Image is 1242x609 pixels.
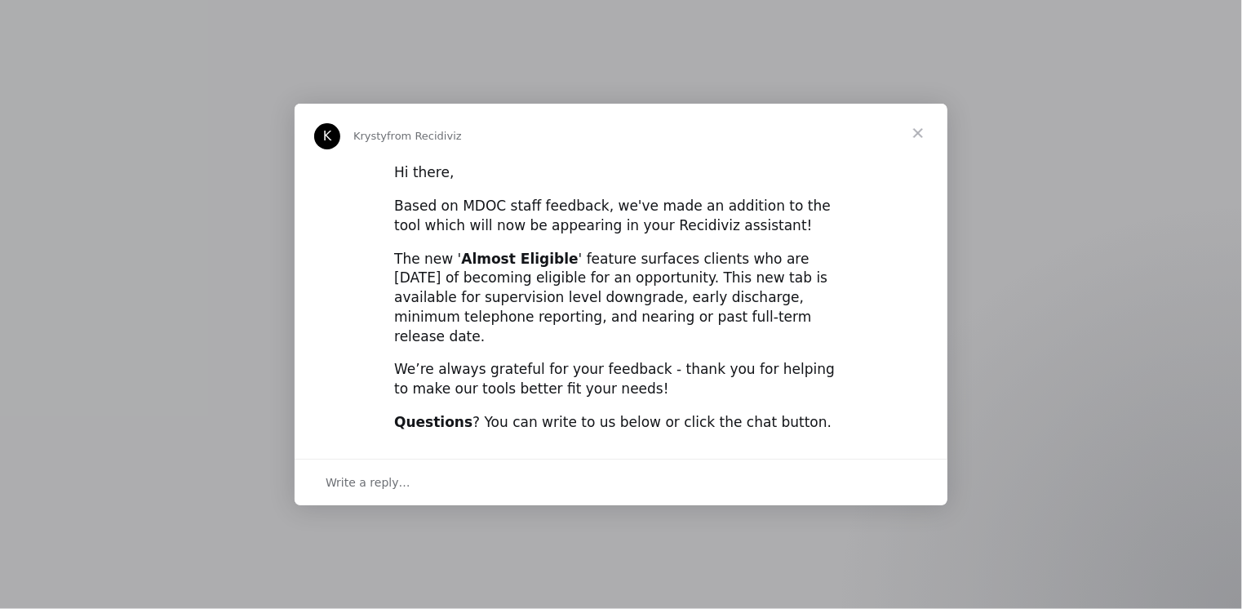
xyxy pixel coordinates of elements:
[394,250,848,347] div: The new ' ' feature surfaces clients who are [DATE] of becoming eligible for an opportunity. This...
[295,459,947,505] div: Open conversation and reply
[394,414,472,430] b: Questions
[314,123,340,149] div: Profile image for Krysty
[461,251,578,267] b: Almost Eligible
[326,472,410,493] span: Write a reply…
[394,360,848,399] div: We’re always grateful for your feedback - thank you for helping to make our tools better fit your...
[394,163,848,183] div: Hi there,
[387,130,462,142] span: from Recidiviz
[394,197,848,236] div: Based on MDOC staff feedback, we've made an addition to the tool which will now be appearing in y...
[889,104,947,162] span: Close
[353,130,387,142] span: Krysty
[394,413,848,433] div: ? You can write to us below or click the chat button.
